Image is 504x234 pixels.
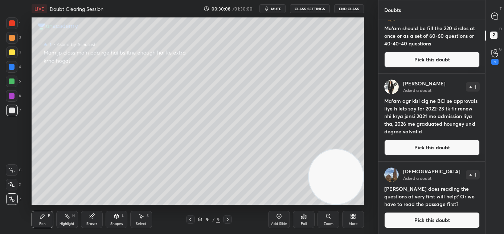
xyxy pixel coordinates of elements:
h4: Ma'am agr kisi clg ne BCI se approvals liye h lets say for 2022-23 tk fir renew nhi krya jensi 20... [384,97,480,135]
div: H [72,214,75,218]
div: Shapes [110,222,123,226]
div: 9 [204,217,211,222]
p: 1 [475,173,476,177]
button: mute [259,4,286,13]
p: Asked a doubt [403,87,431,93]
img: 3 [384,80,399,94]
div: / [212,217,214,222]
div: Highlight [60,222,74,226]
div: 7 [6,105,21,116]
p: Doubts [378,0,407,20]
div: Pen [39,222,46,226]
div: Zoom [324,222,333,226]
img: 16d81db108004cf2956882a35cf6d796.jpg [384,168,399,182]
div: Add Slide [271,222,287,226]
h4: Doubt Clearing Session [50,5,103,12]
div: P [48,214,50,218]
div: 1 [491,59,499,65]
div: 5 [6,76,21,87]
p: D [499,26,502,32]
button: Pick this doubt [384,140,480,156]
div: Poll [301,222,307,226]
div: X [6,179,21,190]
div: grid [378,20,485,234]
p: [DEMOGRAPHIC_DATA] [403,169,460,174]
h4: Ma'am should be fill the 220 circles at once or as a set of 60-60 questions or 40-40-40 questions [384,24,480,47]
span: mute [271,6,281,11]
div: L [122,214,124,218]
div: 6 [6,90,21,102]
div: 4 [6,61,21,73]
p: T [500,6,502,11]
div: Z [6,193,21,205]
div: 2 [6,32,21,44]
div: C [6,164,21,176]
p: G [499,47,502,52]
div: Select [136,222,146,226]
button: Pick this doubt [384,212,480,228]
p: [PERSON_NAME] [403,81,446,86]
div: 9 [216,216,220,223]
div: Eraser [86,222,97,226]
div: More [349,222,358,226]
button: End Class [334,4,364,13]
div: S [147,214,149,218]
p: 1 [475,85,476,89]
button: Pick this doubt [384,52,480,68]
h4: [PERSON_NAME] does reading the questions at very first will help? Or we have to read the passage ... [384,185,480,208]
div: LIVE [32,4,47,13]
button: CLASS SETTINGS [290,4,330,13]
div: 1 [6,17,21,29]
p: Asked a doubt [403,175,431,181]
div: 3 [6,47,21,58]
